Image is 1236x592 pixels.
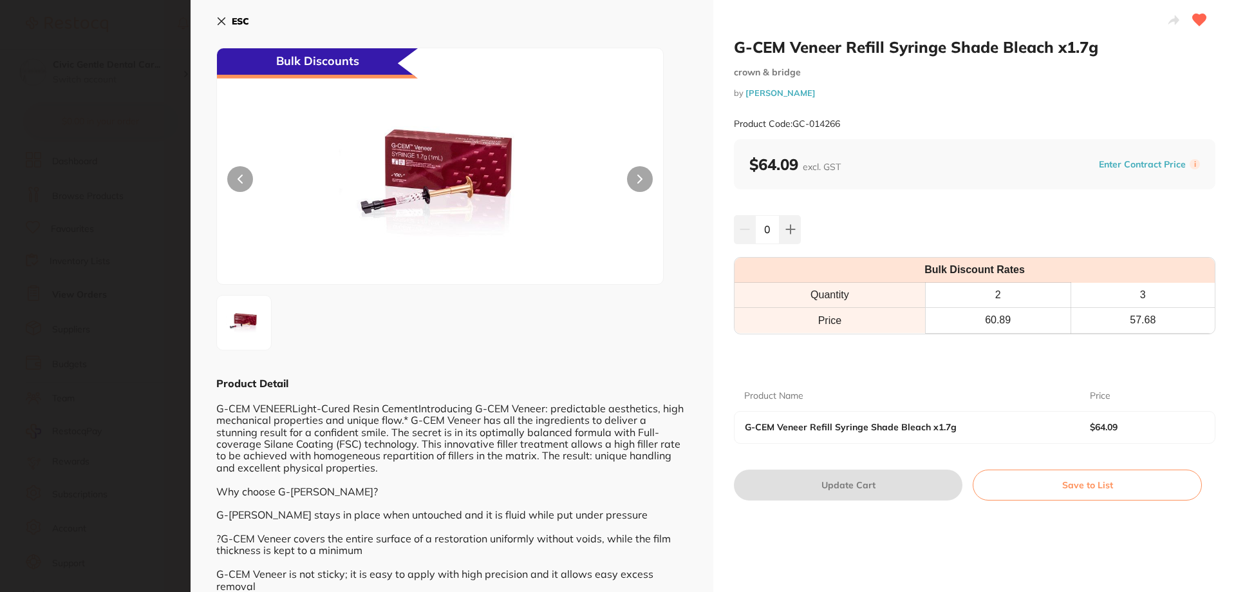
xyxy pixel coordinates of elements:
[925,308,1071,333] th: 60.89
[744,390,803,403] p: Product Name
[232,15,249,27] b: ESC
[216,377,288,390] b: Product Detail
[803,161,841,173] span: excl. GST
[1090,422,1194,432] b: $64.09
[735,258,1215,283] th: Bulk Discount Rates
[925,283,1071,308] th: 2
[734,470,962,501] button: Update Cart
[306,81,574,284] img: NDI2Nl8xLmpwZw
[735,283,925,308] th: Quantity
[217,48,418,79] div: Bulk Discounts
[745,422,1055,432] b: G-CEM Veneer Refill Syringe Shade Bleach x1.7g
[734,67,1215,78] small: crown & bridge
[1095,158,1190,171] button: Enter Contract Price
[1071,308,1215,333] th: 57.68
[221,300,267,346] img: NDI2Nl8xLmpwZw
[216,10,249,32] button: ESC
[1071,283,1215,308] th: 3
[749,155,841,174] b: $64.09
[734,119,840,129] small: Product Code: GC-014266
[734,88,1215,98] small: by
[734,37,1215,57] h2: G-CEM Veneer Refill Syringe Shade Bleach x1.7g
[745,88,816,98] a: [PERSON_NAME]
[1190,159,1200,169] label: i
[973,470,1202,501] button: Save to List
[735,308,925,333] td: Price
[1090,390,1110,403] p: Price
